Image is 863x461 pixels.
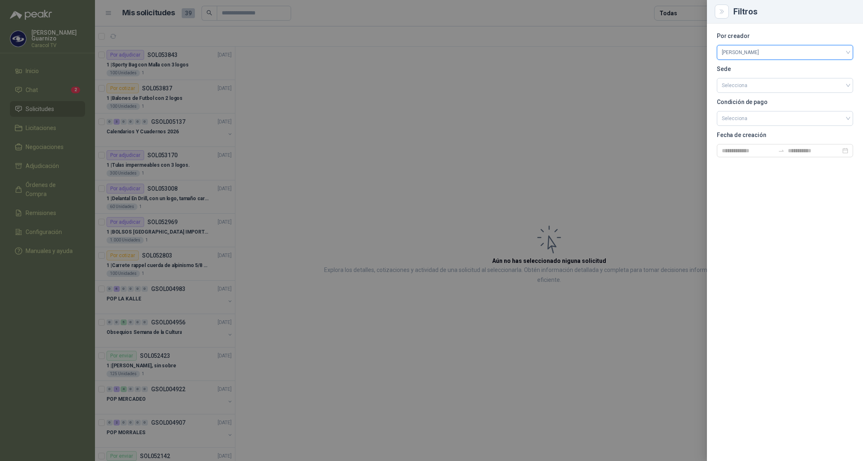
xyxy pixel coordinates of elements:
span: swap-right [778,147,785,154]
span: Liborio Guarnizo [722,46,848,59]
div: Filtros [733,7,853,16]
span: to [778,147,785,154]
button: Close [717,7,727,17]
p: Condición de pago [717,99,853,104]
p: Por creador [717,33,853,38]
p: Sede [717,66,853,71]
p: Fecha de creación [717,132,853,137]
